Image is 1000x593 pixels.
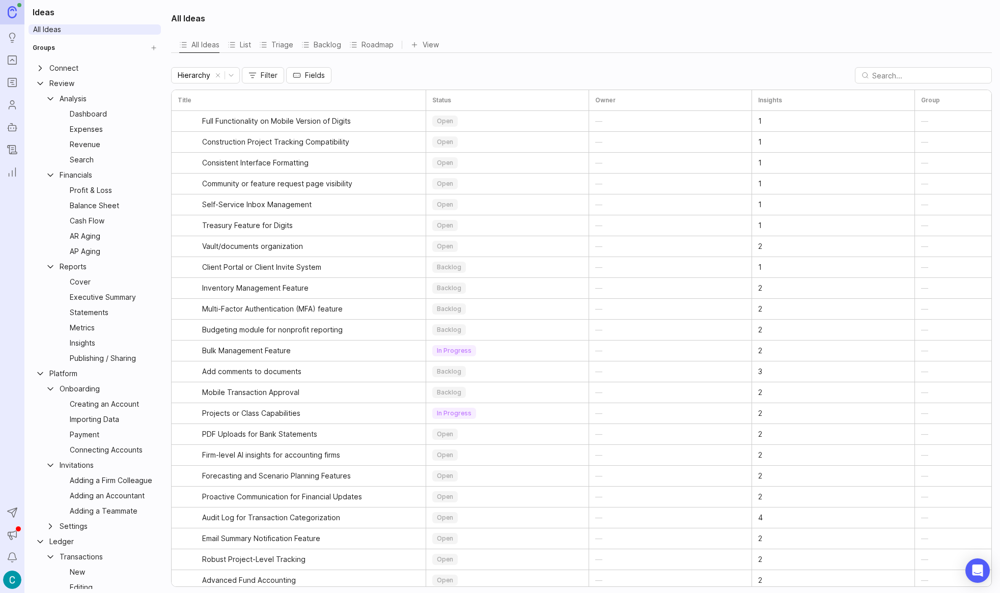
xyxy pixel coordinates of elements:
div: Adding a Firm ColleagueGroup settings [31,473,159,488]
span: open [437,493,453,501]
span: backlog [437,263,461,271]
a: Creating an AccountGroup settings [31,397,159,411]
div: Expand ConnectConnectGroup settings [31,61,159,75]
div: Importing DataGroup settings [31,412,159,427]
button: Collapse Review [35,78,45,89]
button: Collapse Financials [45,170,55,180]
div: Connect [49,63,146,74]
div: Revenue [70,139,146,150]
a: Roadmaps [3,73,21,92]
span: open [437,201,453,209]
div: Triage [259,37,293,52]
div: Cash Flow [70,215,146,227]
div: Collapse InvitationsInvitationsGroup settings [31,458,159,472]
button: — [595,403,745,423]
div: Hierarchy [178,70,210,81]
div: — [921,470,928,482]
a: Collapse TransactionsTransactionsGroup settings [31,550,159,564]
button: — [595,445,745,465]
h1: Ideas [29,6,161,18]
button: — [595,466,745,486]
button: — [595,174,745,194]
h2: All Ideas [171,12,205,24]
div: List [228,37,251,52]
span: — [595,533,602,544]
a: Treasury Feature for Digits [202,215,420,236]
a: PDF Uploads for Bank Statements [202,424,420,444]
span: — [595,157,602,168]
div: Cash FlowGroup settings [31,214,159,228]
span: 1 [758,137,762,147]
span: open [437,180,453,188]
div: — [921,491,928,502]
span: 1 [758,158,762,168]
a: Connecting AccountsGroup settings [31,443,159,457]
a: Proactive Communication for Financial Updates [202,487,420,507]
span: — [595,262,602,273]
a: Inventory Management Feature [202,278,420,298]
div: PaymentGroup settings [31,428,159,442]
a: Collapse PlatformPlatformGroup settings [31,366,159,381]
span: — [595,512,602,523]
div: InsightsGroup settings [31,336,159,350]
div: New [70,567,146,578]
span: Full Functionality on Mobile Version of Digits [202,116,351,126]
span: Forecasting and Scenario Planning Features [202,471,351,481]
a: Consistent Interface Formatting [202,153,420,173]
button: Filter [242,67,284,83]
span: open [437,534,453,543]
div: Adding a Teammate [70,505,146,517]
a: AR AgingGroup settings [31,229,159,243]
div: Open Intercom Messenger [965,558,990,583]
button: — [595,153,745,173]
div: — [921,449,928,461]
a: Profit & LossGroup settings [31,183,159,197]
button: — [595,382,745,403]
button: Collapse Transactions [45,552,55,562]
div: Editing [70,582,146,593]
a: Community or feature request page visibility [202,174,420,194]
div: Publishing / Sharing [70,353,146,364]
div: — [921,554,928,565]
div: Balance Sheet [70,200,146,211]
div: — [921,303,928,315]
div: Collapse LedgerLedgerGroup settings [31,534,159,549]
div: Creating an Account [70,399,146,410]
span: open [437,221,453,230]
button: Collapse Invitations [45,460,55,470]
div: Collapse ReviewReviewGroup settings [31,76,159,91]
div: Analysis [60,93,146,104]
div: Onboarding [60,383,146,394]
div: Reports [60,261,146,272]
a: AP AgingGroup settings [31,244,159,259]
span: Email Summary Notification Feature [202,533,320,544]
button: Collapse Reports [45,262,55,272]
button: Collapse Analysis [45,94,55,104]
a: Multi-Factor Authentication (MFA) feature [202,299,420,319]
span: Multi-Factor Authentication (MFA) feature [202,304,343,314]
button: Expand Connect [35,63,45,73]
a: Balance SheetGroup settings [31,199,159,213]
span: — [595,575,602,586]
a: Bulk Management Feature [202,341,420,361]
a: MetricsGroup settings [31,321,159,335]
a: Collapse OnboardingOnboardingGroup settings [31,382,159,396]
div: Collapse FinancialsFinancialsGroup settings [31,168,159,182]
a: RevenueGroup settings [31,137,159,152]
a: Adding an AccountantGroup settings [31,489,159,503]
span: open [437,451,453,459]
span: open [437,138,453,146]
span: Treasury Feature for Digits [202,220,293,231]
div: Ledger [49,536,146,547]
div: — [921,408,928,419]
button: Backlog [301,37,341,52]
span: — [595,241,602,252]
span: backlog [437,388,461,397]
a: Collapse ReportsReportsGroup settings [31,260,159,274]
a: Autopilot [3,118,21,136]
span: backlog [437,305,461,313]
